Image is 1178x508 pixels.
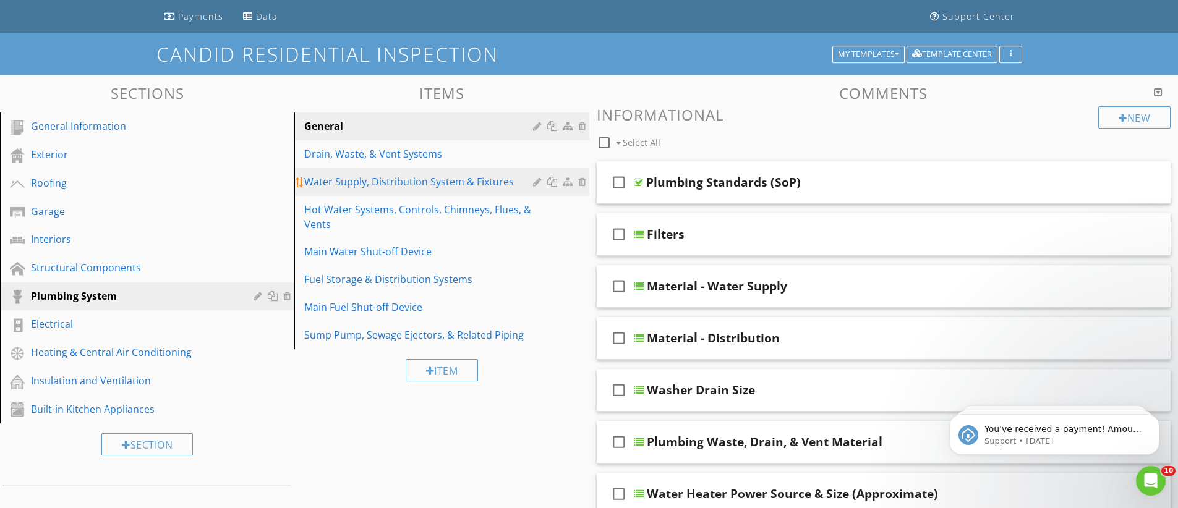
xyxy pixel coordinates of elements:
[609,427,629,457] i: check_box_outline_blank
[31,289,236,303] div: Plumbing System
[597,106,1171,123] h3: Informational
[31,232,236,247] div: Interiors
[646,175,801,190] div: Plumbing Standards (SoP)
[609,375,629,405] i: check_box_outline_blank
[907,48,997,59] a: Template Center
[238,6,283,28] a: Data
[647,227,685,242] div: Filters
[647,383,755,397] div: Washer Drain Size
[1136,466,1166,496] iframe: Intercom live chat
[832,46,905,63] button: My Templates
[31,402,236,417] div: Built-in Kitchen Appliances
[304,272,536,287] div: Fuel Storage & Distribution Systems
[647,279,787,294] div: Material - Water Supply
[406,359,479,381] div: Item
[304,202,536,232] div: Hot Water Systems, Controls, Chimneys, Flues, & Vents
[31,316,236,331] div: Electrical
[31,373,236,388] div: Insulation and Ventilation
[931,388,1178,475] iframe: Intercom notifications message
[609,323,629,353] i: check_box_outline_blank
[1098,106,1171,129] div: New
[597,85,1171,101] h3: Comments
[101,433,193,455] div: Section
[907,46,997,63] button: Template Center
[1161,466,1176,476] span: 10
[256,11,278,22] div: Data
[609,167,629,197] i: check_box_outline_blank
[304,174,536,189] div: Water Supply, Distribution System & Fixtures
[159,6,228,28] a: Payments
[294,85,589,101] h3: Items
[647,331,780,345] div: Material - Distribution
[31,345,236,360] div: Heating & Central Air Conditioning
[942,11,1015,22] div: Support Center
[925,6,1020,28] a: Support Center
[31,176,236,190] div: Roofing
[31,260,236,275] div: Structural Components
[838,50,899,59] div: My Templates
[304,328,536,342] div: Sump Pump, Sewage Ejectors, & Related Piping
[156,43,1022,65] h1: Candid Residential Inspection
[623,137,660,148] span: Select All
[647,434,882,449] div: Plumbing Waste, Drain, & Vent Material
[178,11,223,22] div: Payments
[31,147,236,162] div: Exterior
[304,146,536,161] div: Drain, Waste, & Vent Systems
[304,119,536,133] div: General
[609,219,629,249] i: check_box_outline_blank
[609,271,629,301] i: check_box_outline_blank
[31,119,236,133] div: General Information
[647,486,938,501] div: Water Heater Power Source & Size (Approximate)
[912,50,992,59] div: Template Center
[304,244,536,259] div: Main Water Shut-off Device
[31,204,236,219] div: Garage
[304,300,536,315] div: Main Fuel Shut-off Device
